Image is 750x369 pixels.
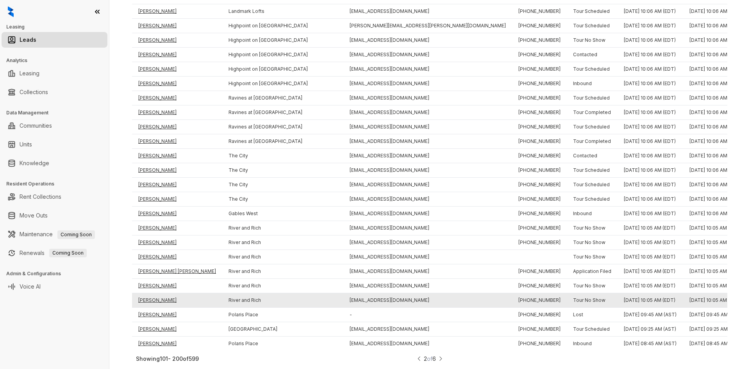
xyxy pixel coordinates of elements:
a: Knowledge [20,155,49,171]
td: [EMAIL_ADDRESS][DOMAIN_NAME] [343,293,512,308]
li: Communities [2,118,107,134]
td: [DATE] 10:06 AM (EDT) [618,77,683,91]
td: Polaris Place [222,308,343,322]
td: [DATE] 10:06 AM (EDT) [683,149,749,163]
td: [PERSON_NAME] [132,322,222,337]
td: [DATE] 10:06 AM (EDT) [618,207,683,221]
td: [PHONE_NUMBER] [512,322,567,337]
td: Ravines at [GEOGRAPHIC_DATA] [222,91,343,105]
td: [PHONE_NUMBER] [512,178,567,192]
td: [DATE] 10:06 AM (EDT) [618,149,683,163]
td: [DATE] 10:06 AM (EDT) [683,62,749,77]
td: Polaris Place [222,337,343,351]
td: [PERSON_NAME] [132,279,222,293]
td: Tour No Show [567,293,618,308]
td: Tour No Show [567,250,618,264]
td: [DATE] 10:06 AM (EDT) [618,4,683,19]
td: [DATE] 10:06 AM (EDT) [618,33,683,48]
td: [EMAIL_ADDRESS][DOMAIN_NAME] [343,279,512,293]
img: LeftArrowIcon [416,355,422,363]
td: [DATE] 10:06 AM (EDT) [683,33,749,48]
td: [EMAIL_ADDRESS][DOMAIN_NAME] [343,105,512,120]
td: River and Rich [222,250,343,264]
td: Tour Scheduled [567,163,618,178]
td: [PHONE_NUMBER] [512,337,567,351]
td: [PERSON_NAME] [132,48,222,62]
td: [PHONE_NUMBER] [512,4,567,19]
td: [PERSON_NAME] [132,4,222,19]
td: [PERSON_NAME] [132,134,222,149]
div: Showing 101 - 200 of 599 [136,355,416,362]
td: River and Rich [222,221,343,235]
td: Tour No Show [567,33,618,48]
a: Move Outs [20,208,48,223]
td: [DATE] 10:05 AM (EDT) [683,221,749,235]
td: [PERSON_NAME][EMAIL_ADDRESS][PERSON_NAME][DOMAIN_NAME] [343,19,512,33]
a: RenewalsComing Soon [20,245,87,261]
td: [PHONE_NUMBER] [512,91,567,105]
td: [PERSON_NAME] [132,33,222,48]
td: [EMAIL_ADDRESS][DOMAIN_NAME] [343,48,512,62]
a: Leasing [20,66,39,81]
td: Application Filed [567,264,618,279]
td: [PERSON_NAME] [132,77,222,91]
td: [PERSON_NAME] [132,337,222,351]
td: [PERSON_NAME] [132,105,222,120]
td: [PERSON_NAME] [132,91,222,105]
td: Tour Completed [567,105,618,120]
td: The City [222,149,343,163]
td: Tour No Show [567,235,618,250]
td: [PERSON_NAME] [PERSON_NAME] [132,264,222,279]
td: [DATE] 10:06 AM (EDT) [683,120,749,134]
td: [DATE] 10:06 AM (EDT) [683,4,749,19]
td: [DATE] 09:25 AM (AST) [618,322,683,337]
td: [PERSON_NAME] [132,178,222,192]
td: The City [222,178,343,192]
td: [DATE] 10:06 AM (EDT) [618,105,683,120]
td: [PHONE_NUMBER] [512,221,567,235]
li: Voice AI [2,279,107,294]
td: [DATE] 10:05 AM (EDT) [683,264,749,279]
td: [EMAIL_ADDRESS][DOMAIN_NAME] [343,337,512,351]
td: Contacted [567,149,618,163]
td: [EMAIL_ADDRESS][DOMAIN_NAME] [343,149,512,163]
td: [DATE] 10:06 AM (EDT) [618,178,683,192]
li: Knowledge [2,155,107,171]
li: Rent Collections [2,189,107,205]
td: Tour Scheduled [567,178,618,192]
td: Tour Scheduled [567,91,618,105]
td: [EMAIL_ADDRESS][DOMAIN_NAME] [343,221,512,235]
td: [PHONE_NUMBER] [512,192,567,207]
td: Highpoint on [GEOGRAPHIC_DATA] [222,48,343,62]
img: logo [8,6,14,17]
td: [PHONE_NUMBER] [512,120,567,134]
td: [PHONE_NUMBER] [512,77,567,91]
td: [PERSON_NAME] [132,250,222,264]
td: [DATE] 10:06 AM (EDT) [618,120,683,134]
td: [DATE] 10:05 AM (EDT) [683,293,749,308]
td: Inbound [567,207,618,221]
td: [PHONE_NUMBER] [512,19,567,33]
td: [PERSON_NAME] [132,235,222,250]
img: RightArrowIcon [438,355,443,363]
td: [EMAIL_ADDRESS][DOMAIN_NAME] [343,62,512,77]
td: [PERSON_NAME] [132,163,222,178]
td: Tour Completed [567,134,618,149]
td: [PERSON_NAME] [132,192,222,207]
span: Coming Soon [57,230,95,239]
a: Rent Collections [20,189,61,205]
td: [DATE] 09:45 AM (AST) [618,308,683,322]
td: Ravines at [GEOGRAPHIC_DATA] [222,105,343,120]
td: [DATE] 09:45 AM (AST) [683,308,749,322]
li: Units [2,137,107,152]
h3: Resident Operations [6,180,109,187]
td: Highpoint on [GEOGRAPHIC_DATA] [222,19,343,33]
td: [EMAIL_ADDRESS][DOMAIN_NAME] [343,163,512,178]
td: [DATE] 10:06 AM (EDT) [618,91,683,105]
td: [PERSON_NAME] [132,149,222,163]
td: [DATE] 10:05 AM (EDT) [683,235,749,250]
td: Inbound [567,337,618,351]
td: [DATE] 10:06 AM (EDT) [683,105,749,120]
td: [PERSON_NAME] [132,308,222,322]
td: [PHONE_NUMBER] [512,62,567,77]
